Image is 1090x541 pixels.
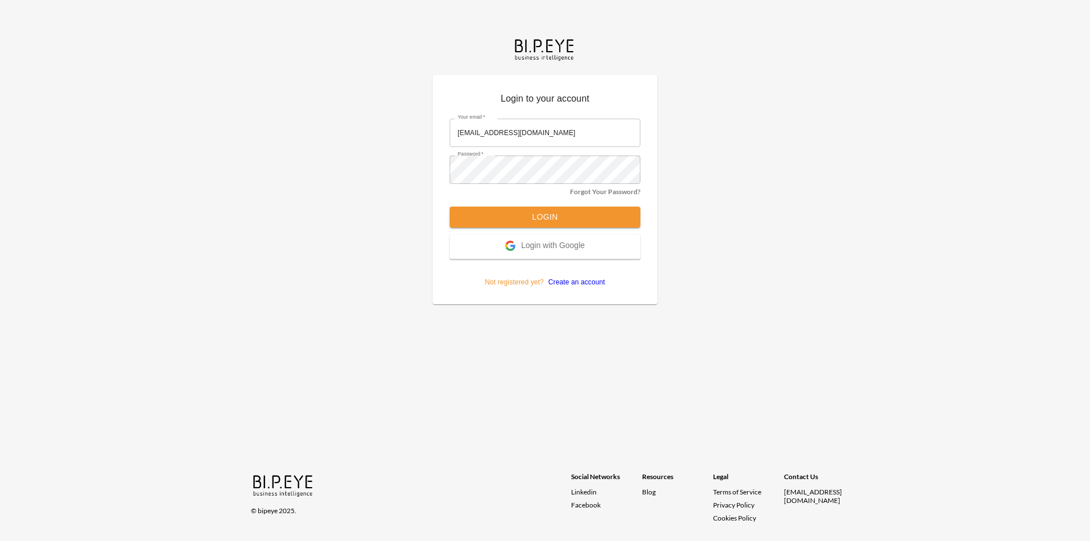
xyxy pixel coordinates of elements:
a: Facebook [571,501,642,509]
div: Social Networks [571,472,642,488]
p: Login to your account [450,92,640,110]
span: Facebook [571,501,601,509]
div: Legal [713,472,784,488]
img: bipeye-logo [513,36,577,62]
a: Blog [642,488,656,496]
div: [EMAIL_ADDRESS][DOMAIN_NAME] [784,488,855,505]
a: Forgot Your Password? [570,187,640,196]
span: Login with Google [521,241,585,252]
div: Resources [642,472,713,488]
a: Privacy Policy [713,501,754,509]
label: Your email [458,114,485,121]
button: Login with Google [450,234,640,259]
p: Not registered yet? [450,259,640,287]
div: Contact Us [784,472,855,488]
a: Create an account [544,278,605,286]
a: Terms of Service [713,488,779,496]
img: bipeye-logo [251,472,316,498]
div: © bipeye 2025. [251,500,555,515]
a: Linkedin [571,488,642,496]
span: Linkedin [571,488,597,496]
label: Password [458,150,484,158]
button: Login [450,207,640,228]
a: Cookies Policy [713,514,756,522]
